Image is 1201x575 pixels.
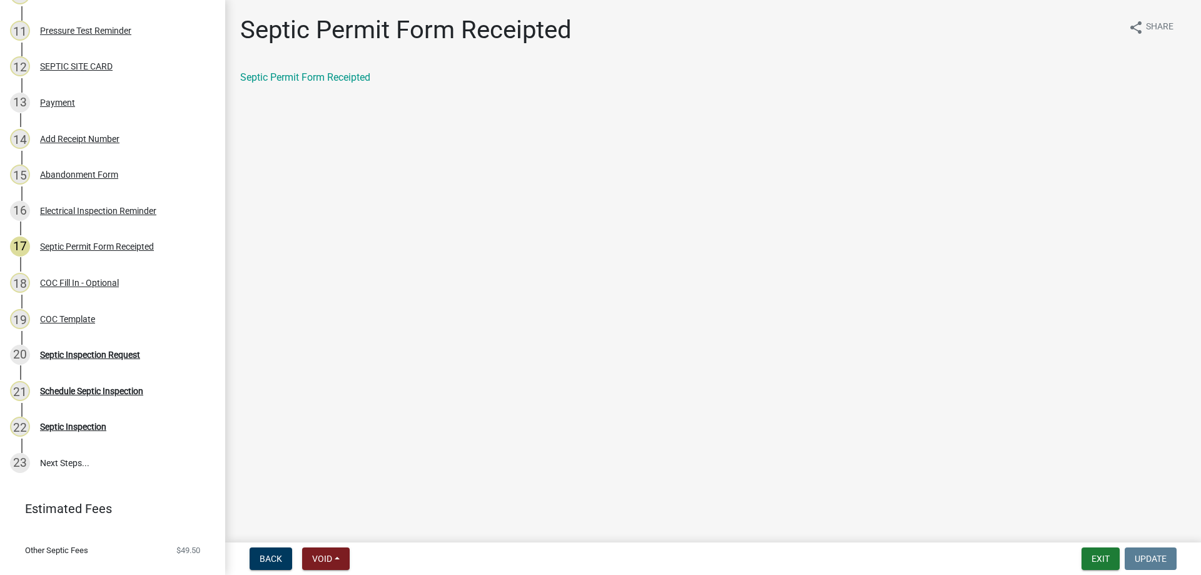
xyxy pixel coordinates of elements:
[10,417,30,437] div: 22
[40,170,118,179] div: Abandonment Form
[10,496,205,521] a: Estimated Fees
[176,546,200,554] span: $49.50
[40,206,156,215] div: Electrical Inspection Reminder
[240,71,370,83] a: Septic Permit Form Receipted
[10,56,30,76] div: 12
[10,381,30,401] div: 21
[1135,554,1167,564] span: Update
[40,315,95,323] div: COC Template
[1118,15,1183,39] button: shareShare
[10,129,30,149] div: 14
[25,546,88,554] span: Other Septic Fees
[40,242,154,251] div: Septic Permit Form Receipted
[302,547,350,570] button: Void
[250,547,292,570] button: Back
[1146,20,1173,35] span: Share
[1082,547,1120,570] button: Exit
[1128,20,1143,35] i: share
[40,62,113,71] div: SEPTIC SITE CARD
[40,422,106,431] div: Septic Inspection
[312,554,332,564] span: Void
[10,345,30,365] div: 20
[40,98,75,107] div: Payment
[10,93,30,113] div: 13
[10,165,30,185] div: 15
[240,15,572,45] h1: Septic Permit Form Receipted
[40,350,140,359] div: Septic Inspection Request
[40,135,119,143] div: Add Receipt Number
[40,278,119,287] div: COC Fill In - Optional
[40,387,143,395] div: Schedule Septic Inspection
[260,554,282,564] span: Back
[10,237,30,257] div: 17
[10,453,30,473] div: 23
[1125,547,1177,570] button: Update
[10,201,30,221] div: 16
[40,26,131,35] div: Pressure Test Reminder
[10,309,30,329] div: 19
[10,21,30,41] div: 11
[10,273,30,293] div: 18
